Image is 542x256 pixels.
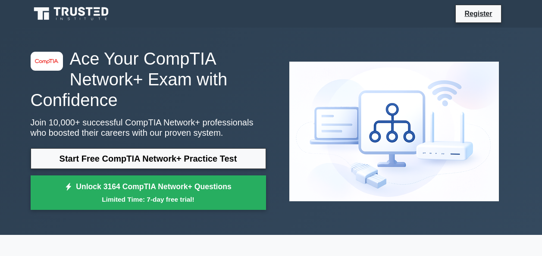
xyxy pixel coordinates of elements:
a: Start Free CompTIA Network+ Practice Test [31,148,266,169]
p: Join 10,000+ successful CompTIA Network+ professionals who boosted their careers with our proven ... [31,117,266,138]
small: Limited Time: 7-day free trial! [41,194,255,204]
img: CompTIA Network+ Preview [282,55,506,208]
a: Unlock 3164 CompTIA Network+ QuestionsLimited Time: 7-day free trial! [31,175,266,210]
h1: Ace Your CompTIA Network+ Exam with Confidence [31,48,266,110]
a: Register [459,8,497,19]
